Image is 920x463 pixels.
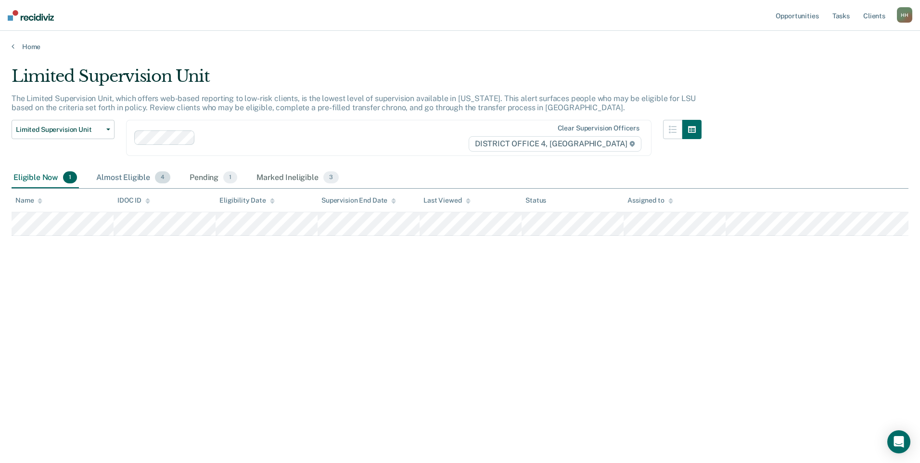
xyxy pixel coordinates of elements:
[525,196,546,205] div: Status
[63,171,77,184] span: 1
[8,10,54,21] img: Recidiviz
[12,66,702,94] div: Limited Supervision Unit
[188,167,239,189] div: Pending1
[15,196,42,205] div: Name
[117,196,150,205] div: IDOC ID
[94,167,172,189] div: Almost Eligible4
[627,196,673,205] div: Assigned to
[12,42,908,51] a: Home
[469,136,641,152] span: DISTRICT OFFICE 4, [GEOGRAPHIC_DATA]
[12,94,696,112] p: The Limited Supervision Unit, which offers web-based reporting to low-risk clients, is the lowest...
[423,196,470,205] div: Last Viewed
[155,171,170,184] span: 4
[12,167,79,189] div: Eligible Now1
[16,126,102,134] span: Limited Supervision Unit
[897,7,912,23] div: H H
[897,7,912,23] button: HH
[255,167,341,189] div: Marked Ineligible3
[12,120,115,139] button: Limited Supervision Unit
[558,124,639,132] div: Clear supervision officers
[323,171,339,184] span: 3
[887,430,910,453] div: Open Intercom Messenger
[223,171,237,184] span: 1
[219,196,275,205] div: Eligibility Date
[321,196,396,205] div: Supervision End Date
